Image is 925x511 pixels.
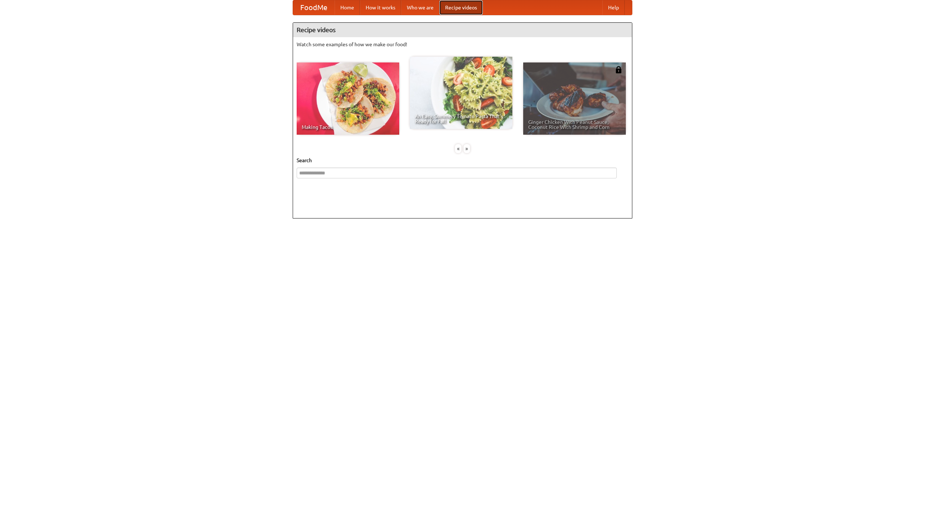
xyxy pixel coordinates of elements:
a: Who we are [401,0,439,15]
a: Home [335,0,360,15]
a: How it works [360,0,401,15]
p: Watch some examples of how we make our food! [297,41,628,48]
a: Making Tacos [297,62,399,135]
div: » [464,144,470,153]
a: Recipe videos [439,0,483,15]
div: « [455,144,461,153]
a: Help [602,0,625,15]
h4: Recipe videos [293,23,632,37]
a: An Easy, Summery Tomato Pasta That's Ready for Fall [410,57,512,129]
span: Making Tacos [302,125,394,130]
span: An Easy, Summery Tomato Pasta That's Ready for Fall [415,114,507,124]
img: 483408.png [615,66,622,73]
h5: Search [297,157,628,164]
a: FoodMe [293,0,335,15]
